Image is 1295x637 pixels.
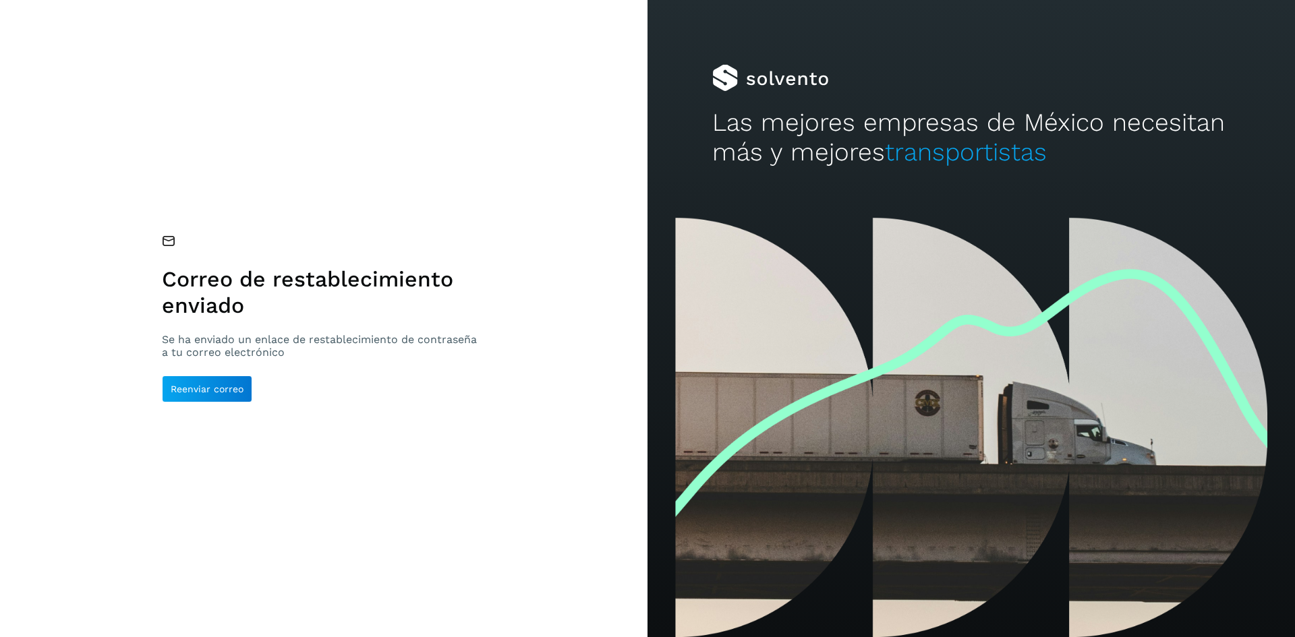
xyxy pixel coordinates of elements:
[712,108,1230,168] h2: Las mejores empresas de México necesitan más y mejores
[885,138,1047,166] span: transportistas
[162,266,482,318] h1: Correo de restablecimiento enviado
[171,384,243,394] span: Reenviar correo
[162,375,252,402] button: Reenviar correo
[162,333,482,359] p: Se ha enviado un enlace de restablecimiento de contraseña a tu correo electrónico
